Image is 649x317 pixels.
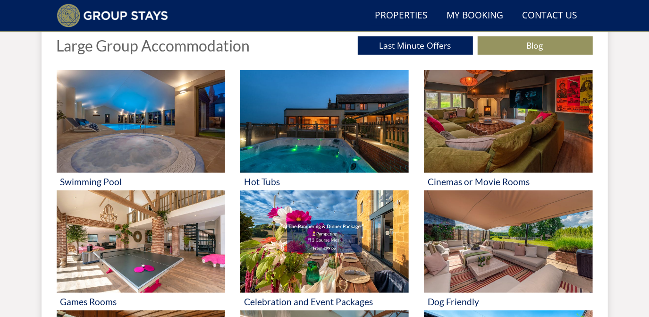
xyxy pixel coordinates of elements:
[240,190,409,311] a: 'Celebration and Event Packages' - Large Group Accommodation Holiday Ideas Celebration and Event ...
[240,70,409,173] img: 'Hot Tubs' - Large Group Accommodation Holiday Ideas
[57,190,225,293] img: 'Games Rooms' - Large Group Accommodation Holiday Ideas
[244,177,405,187] h3: Hot Tubs
[240,190,409,293] img: 'Celebration and Event Packages' - Large Group Accommodation Holiday Ideas
[57,4,169,27] img: Group Stays
[57,70,225,190] a: 'Swimming Pool' - Large Group Accommodation Holiday Ideas Swimming Pool
[428,297,589,307] h3: Dog Friendly
[60,297,221,307] h3: Games Rooms
[358,36,473,55] a: Last Minute Offers
[57,190,225,311] a: 'Games Rooms' - Large Group Accommodation Holiday Ideas Games Rooms
[424,190,592,311] a: 'Dog Friendly' - Large Group Accommodation Holiday Ideas Dog Friendly
[478,36,593,55] a: Blog
[424,70,592,173] img: 'Cinemas or Movie Rooms' - Large Group Accommodation Holiday Ideas
[371,5,432,26] a: Properties
[424,70,592,190] a: 'Cinemas or Movie Rooms' - Large Group Accommodation Holiday Ideas Cinemas or Movie Rooms
[57,37,250,54] h1: Large Group Accommodation
[428,177,589,187] h3: Cinemas or Movie Rooms
[424,190,592,293] img: 'Dog Friendly' - Large Group Accommodation Holiday Ideas
[443,5,507,26] a: My Booking
[57,70,225,173] img: 'Swimming Pool' - Large Group Accommodation Holiday Ideas
[519,5,582,26] a: Contact Us
[60,177,221,187] h3: Swimming Pool
[244,297,405,307] h3: Celebration and Event Packages
[240,70,409,190] a: 'Hot Tubs' - Large Group Accommodation Holiday Ideas Hot Tubs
